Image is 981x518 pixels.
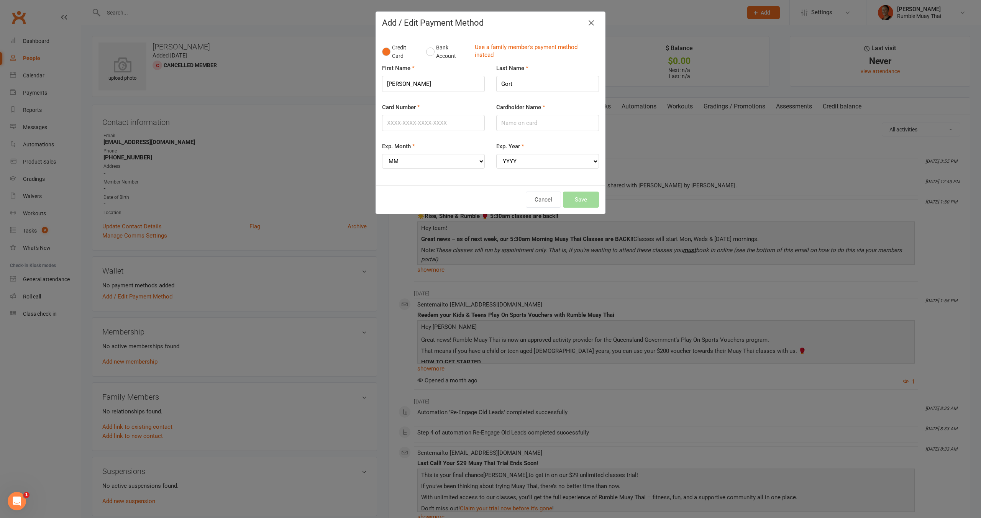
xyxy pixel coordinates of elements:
button: Bank Account [426,40,469,64]
a: Use a family member's payment method instead [475,43,595,61]
iframe: Intercom live chat [8,492,26,510]
label: Card Number [382,103,420,112]
label: Exp. Year [496,142,524,151]
h4: Add / Edit Payment Method [382,18,599,28]
input: XXXX-XXXX-XXXX-XXXX [382,115,485,131]
input: Name on card [496,115,599,131]
button: Cancel [526,192,561,208]
button: Close [585,17,597,29]
label: First Name [382,64,415,73]
label: Last Name [496,64,528,73]
span: 1 [23,492,30,498]
button: Credit Card [382,40,418,64]
label: Exp. Month [382,142,415,151]
label: Cardholder Name [496,103,545,112]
